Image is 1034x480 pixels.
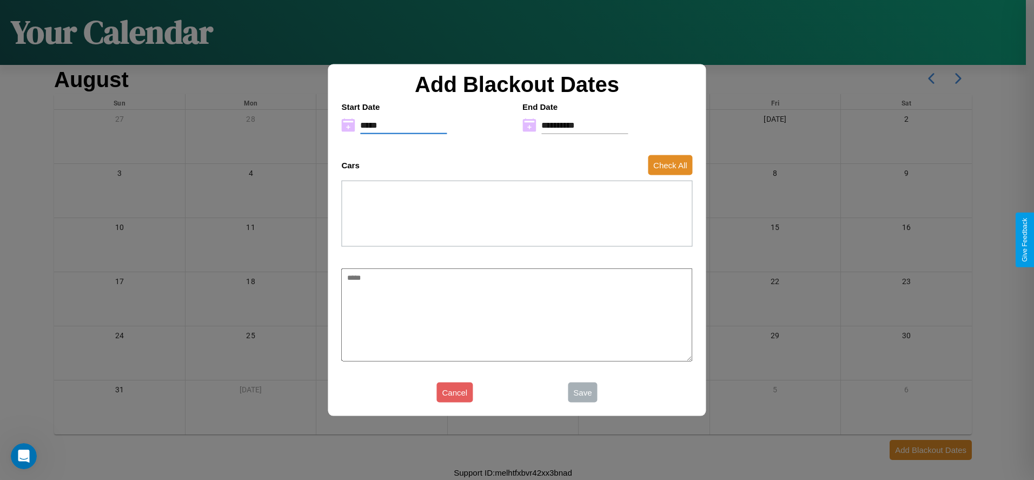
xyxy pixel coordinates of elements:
[11,443,37,469] iframe: Intercom live chat
[341,161,359,170] h4: Cars
[568,383,597,403] button: Save
[437,383,473,403] button: Cancel
[336,72,698,96] h2: Add Blackout Dates
[1021,218,1029,262] div: Give Feedback
[648,155,693,175] button: Check All
[341,102,512,111] h4: Start Date
[522,102,693,111] h4: End Date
